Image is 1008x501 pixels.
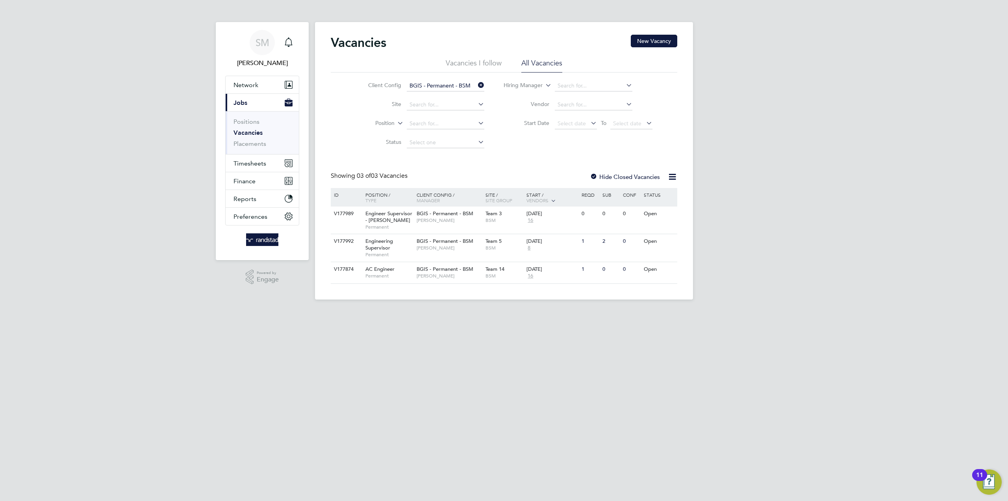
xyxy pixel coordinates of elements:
[331,172,409,180] div: Showing
[233,99,247,106] span: Jobs
[233,81,258,89] span: Network
[485,197,512,203] span: Site Group
[332,188,359,201] div: ID
[642,188,676,201] div: Status
[407,80,484,91] input: Search for...
[521,58,562,73] li: All Vacancies
[365,197,376,203] span: Type
[225,233,299,246] a: Go to home page
[526,245,532,251] span: 8
[446,58,502,73] li: Vacancies I follow
[365,238,393,251] span: Engineering Supervisor
[225,58,299,68] span: Stefan Mekki
[598,118,609,128] span: To
[976,469,1002,495] button: Open Resource Center, 11 new notifications
[526,238,578,245] div: [DATE]
[417,238,473,244] span: BGIS - Permanent - BSM
[407,99,484,110] input: Search for...
[233,140,266,147] a: Placements
[246,270,279,285] a: Powered byEngage
[580,207,600,221] div: 0
[642,262,676,277] div: Open
[631,35,677,47] button: New Vacancy
[349,119,395,127] label: Position
[233,118,259,125] a: Positions
[225,30,299,68] a: SM[PERSON_NAME]
[580,234,600,249] div: 1
[558,120,586,127] span: Select date
[417,245,482,251] span: [PERSON_NAME]
[526,210,578,217] div: [DATE]
[497,82,543,89] label: Hiring Manager
[407,137,484,148] input: Select one
[642,234,676,249] div: Open
[407,118,484,129] input: Search for...
[226,190,299,207] button: Reports
[331,35,386,50] h2: Vacancies
[226,76,299,93] button: Network
[555,80,632,91] input: Search for...
[417,197,440,203] span: Manager
[216,22,309,260] nav: Main navigation
[356,82,401,89] label: Client Config
[417,273,482,279] span: [PERSON_NAME]
[226,111,299,154] div: Jobs
[526,217,534,224] span: 16
[417,217,482,223] span: [PERSON_NAME]
[415,188,484,207] div: Client Config /
[365,210,412,223] span: Engineer Supervisor - [PERSON_NAME]
[365,266,395,272] span: AC Engineer
[257,270,279,276] span: Powered by
[365,251,413,258] span: Permanent
[504,119,549,127] label: Start Date
[600,234,621,249] div: 2
[485,217,523,223] span: BSM
[246,233,279,246] img: randstad-logo-retina.png
[365,273,413,279] span: Permanent
[256,37,269,48] span: SM
[417,210,473,217] span: BGIS - Permanent - BSM
[233,177,256,185] span: Finance
[621,262,641,277] div: 0
[485,238,502,244] span: Team 5
[526,197,548,203] span: Vendors
[524,188,580,208] div: Start /
[233,160,266,167] span: Timesheets
[590,173,660,181] label: Hide Closed Vacancies
[600,207,621,221] div: 0
[233,213,267,220] span: Preferences
[226,208,299,225] button: Preferences
[356,101,401,108] label: Site
[226,94,299,111] button: Jobs
[233,129,263,136] a: Vacancies
[485,245,523,251] span: BSM
[233,195,256,203] span: Reports
[257,276,279,283] span: Engage
[357,172,408,180] span: 03 Vacancies
[504,101,549,108] label: Vendor
[580,262,600,277] div: 1
[613,120,641,127] span: Select date
[417,266,473,272] span: BGIS - Permanent - BSM
[580,188,600,201] div: Reqd
[976,475,983,485] div: 11
[332,262,359,277] div: V177874
[356,138,401,145] label: Status
[365,224,413,230] span: Permanent
[332,207,359,221] div: V177989
[484,188,525,207] div: Site /
[555,99,632,110] input: Search for...
[526,266,578,273] div: [DATE]
[621,207,641,221] div: 0
[226,172,299,190] button: Finance
[621,188,641,201] div: Conf
[526,273,534,279] span: 16
[359,188,415,207] div: Position /
[485,273,523,279] span: BSM
[600,262,621,277] div: 0
[642,207,676,221] div: Open
[485,266,504,272] span: Team 14
[621,234,641,249] div: 0
[332,234,359,249] div: V177992
[357,172,371,180] span: 03 of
